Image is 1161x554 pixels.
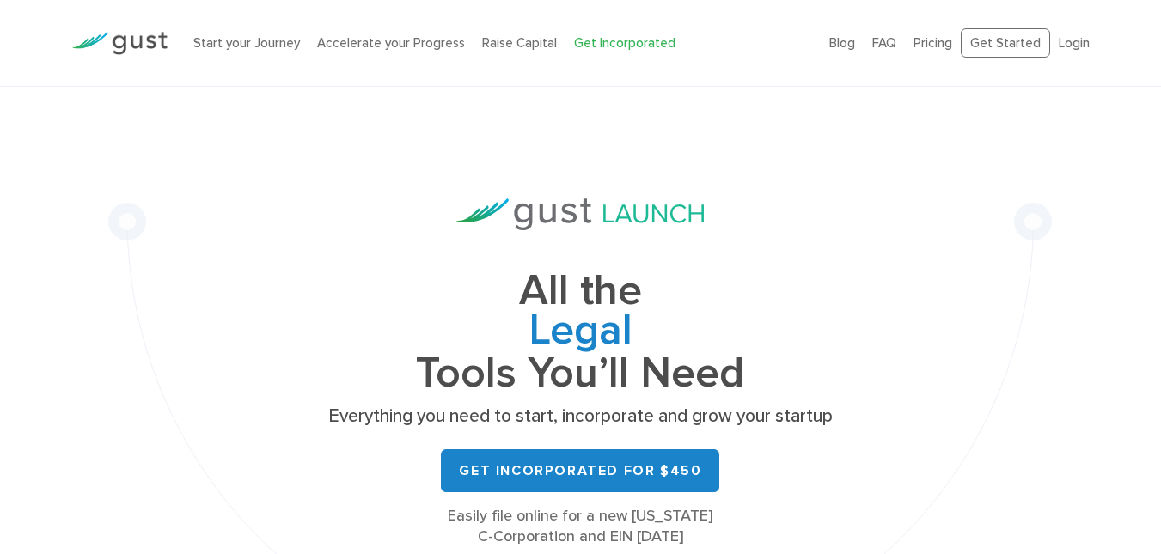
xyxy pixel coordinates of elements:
a: Get Started [961,28,1050,58]
a: Raise Capital [482,35,557,51]
a: Login [1059,35,1090,51]
p: Everything you need to start, incorporate and grow your startup [322,405,838,429]
a: Accelerate your Progress [317,35,465,51]
img: Gust Logo [71,32,168,55]
a: Get Incorporated [574,35,675,51]
div: Easily file online for a new [US_STATE] C-Corporation and EIN [DATE] [322,506,838,547]
a: FAQ [872,35,896,51]
a: Blog [829,35,855,51]
a: Start your Journey [193,35,300,51]
a: Pricing [914,35,952,51]
a: Get Incorporated for $450 [441,449,719,492]
img: Gust Launch Logo [456,198,704,230]
h1: All the Tools You’ll Need [322,271,838,393]
span: Legal [322,311,838,354]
